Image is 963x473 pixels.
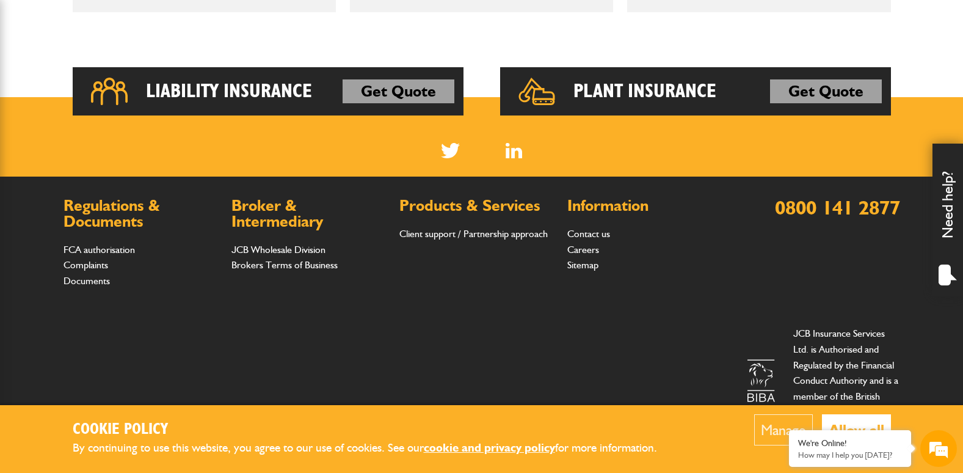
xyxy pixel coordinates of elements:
h2: Information [567,198,723,214]
a: cookie and privacy policy [424,441,555,455]
h2: Cookie Policy [73,420,677,439]
h2: Plant Insurance [573,79,716,104]
a: Client support / Partnership approach [399,228,548,240]
a: JCB Wholesale Division [231,244,325,255]
p: By continuing to use this website, you agree to our use of cookies. See our for more information. [73,439,677,458]
a: Sitemap [567,259,598,271]
a: Get Quote [343,79,454,104]
a: Complaints [64,259,108,271]
a: FCA authorisation [64,244,135,255]
a: LinkedIn [506,143,522,158]
a: Get Quote [770,79,882,104]
p: JCB Insurance Services Ltd. is Authorised and Regulated by the Financial Conduct Authority and is... [793,326,900,435]
img: Linked In [506,143,522,158]
div: Need help? [932,144,963,296]
a: Contact us [567,228,610,240]
a: 0800 141 2877 [775,196,900,219]
button: Manage [754,414,813,446]
a: Careers [567,244,599,255]
a: Brokers Terms of Business [231,259,338,271]
h2: Broker & Intermediary [231,198,387,229]
p: How may I help you today? [798,450,902,460]
img: Twitter [441,143,460,158]
div: We're Online! [798,438,902,449]
h2: Liability Insurance [146,79,312,104]
a: Documents [64,275,110,287]
button: Allow all [822,414,891,446]
h2: Regulations & Documents [64,198,219,229]
h2: Products & Services [399,198,555,214]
